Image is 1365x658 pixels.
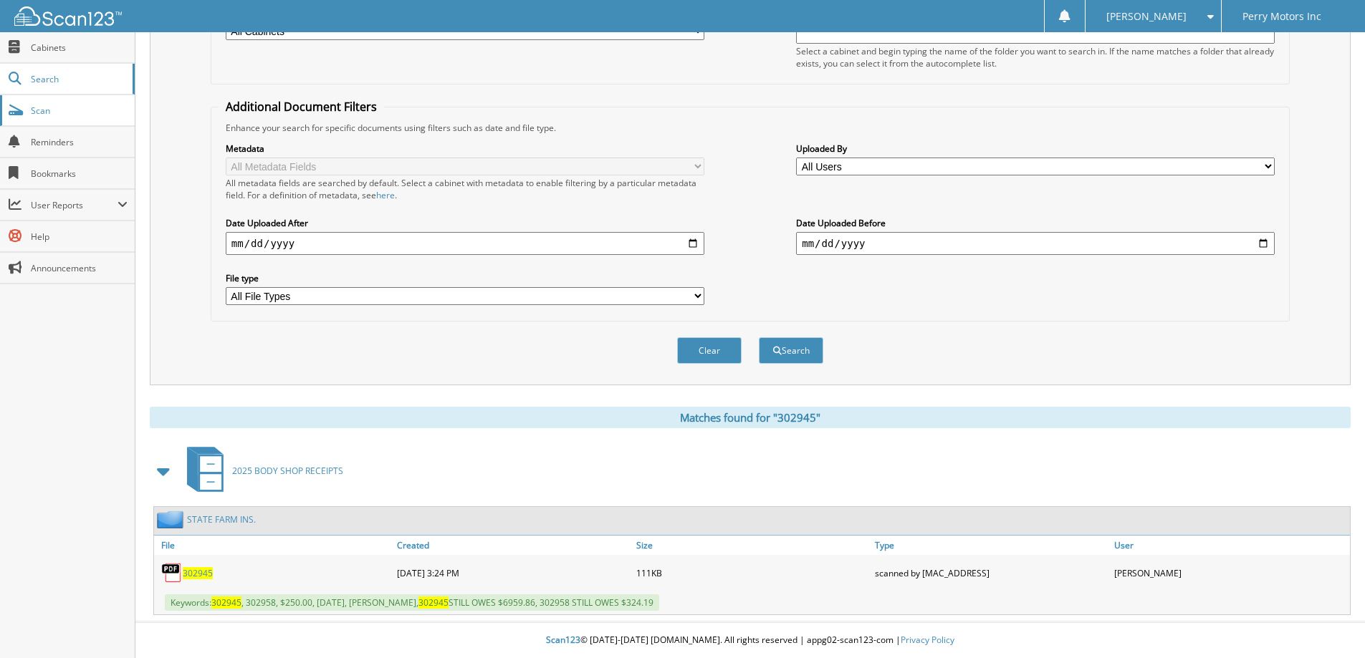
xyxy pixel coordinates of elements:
button: Clear [677,337,742,364]
a: 2025 BODY SHOP RECEIPTS [178,442,343,499]
a: User [1111,536,1350,555]
div: scanned by [MAC_ADDRESS] [871,558,1111,587]
img: PDF.png [161,562,183,584]
label: Date Uploaded Before [796,217,1275,229]
span: 2025 BODY SHOP RECEIPTS [232,465,343,477]
div: Enhance your search for specific documents using filters such as date and file type. [219,122,1282,134]
input: end [796,232,1275,255]
div: [PERSON_NAME] [1111,558,1350,587]
a: STATE FARM INS. [187,513,256,526]
span: Cabinets [31,42,128,54]
span: Reminders [31,136,128,148]
input: start [226,232,704,255]
div: [DATE] 3:24 PM [393,558,633,587]
label: Uploaded By [796,142,1275,155]
span: Bookmarks [31,168,128,180]
a: Size [633,536,872,555]
span: 302945 [418,596,449,609]
div: Select a cabinet and begin typing the name of the folder you want to search in. If the name match... [796,45,1275,69]
span: Help [31,231,128,243]
span: Perry Motors Inc [1242,12,1321,21]
a: 302945 [183,567,213,579]
img: folder2.png [157,511,187,528]
legend: Additional Document Filters [219,99,384,115]
span: Keywords: , 302958, $250.00, [DATE], [PERSON_NAME], STILL OWES $6959.86, 302958 STILL OWES $324.19 [165,594,659,611]
label: File type [226,272,704,284]
div: 111KB [633,558,872,587]
div: Matches found for "302945" [150,407,1351,428]
span: Scan [31,105,128,117]
a: Privacy Policy [901,634,954,646]
img: scan123-logo-white.svg [14,6,122,26]
label: Date Uploaded After [226,217,704,229]
span: Announcements [31,262,128,274]
a: Type [871,536,1111,555]
iframe: Chat Widget [1293,589,1365,658]
div: All metadata fields are searched by default. Select a cabinet with metadata to enable filtering b... [226,177,704,201]
span: 302945 [211,596,241,609]
span: Search [31,73,125,85]
span: [PERSON_NAME] [1106,12,1187,21]
a: File [154,536,393,555]
button: Search [759,337,823,364]
span: User Reports [31,199,118,211]
a: here [376,189,395,201]
label: Metadata [226,142,704,155]
div: © [DATE]-[DATE] [DOMAIN_NAME]. All rights reserved | appg02-scan123-com | [135,623,1365,658]
span: Scan123 [546,634,580,646]
a: Created [393,536,633,555]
